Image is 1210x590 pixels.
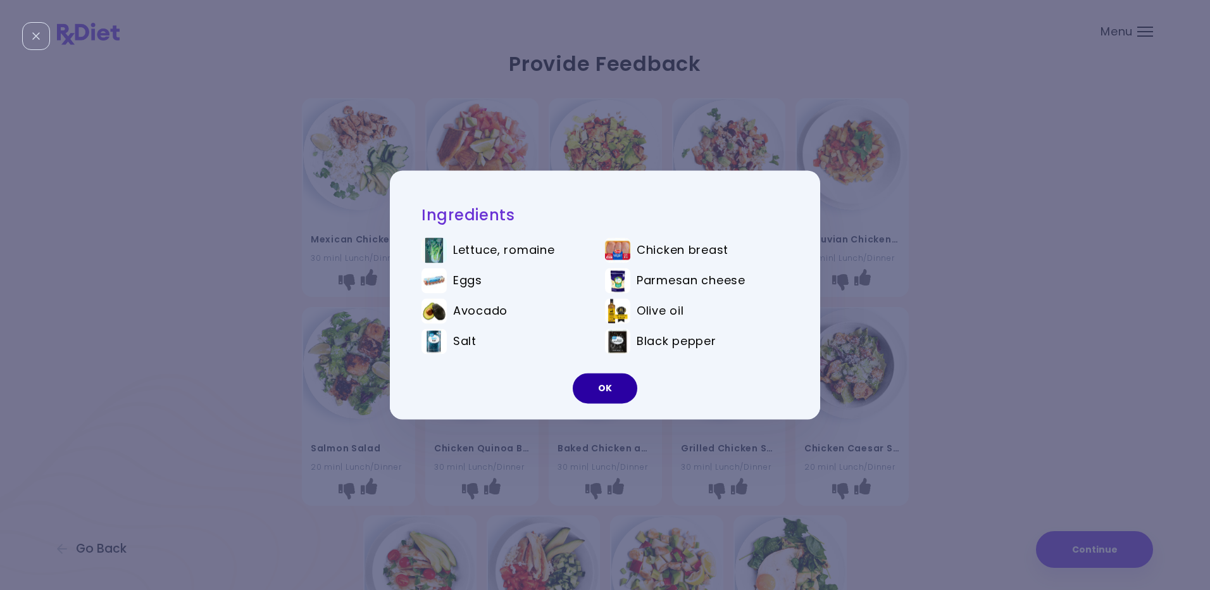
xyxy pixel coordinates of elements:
button: OK [573,373,637,404]
span: Parmesan cheese [637,274,745,288]
span: Eggs [453,274,482,288]
span: Salt [453,335,477,349]
span: Lettuce, romaine [453,244,555,258]
span: Black pepper [637,335,716,349]
h2: Ingredients [421,205,789,225]
span: Avocado [453,304,508,318]
span: Chicken breast [637,244,728,258]
span: Olive oil [637,304,683,318]
div: Close [22,22,50,50]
